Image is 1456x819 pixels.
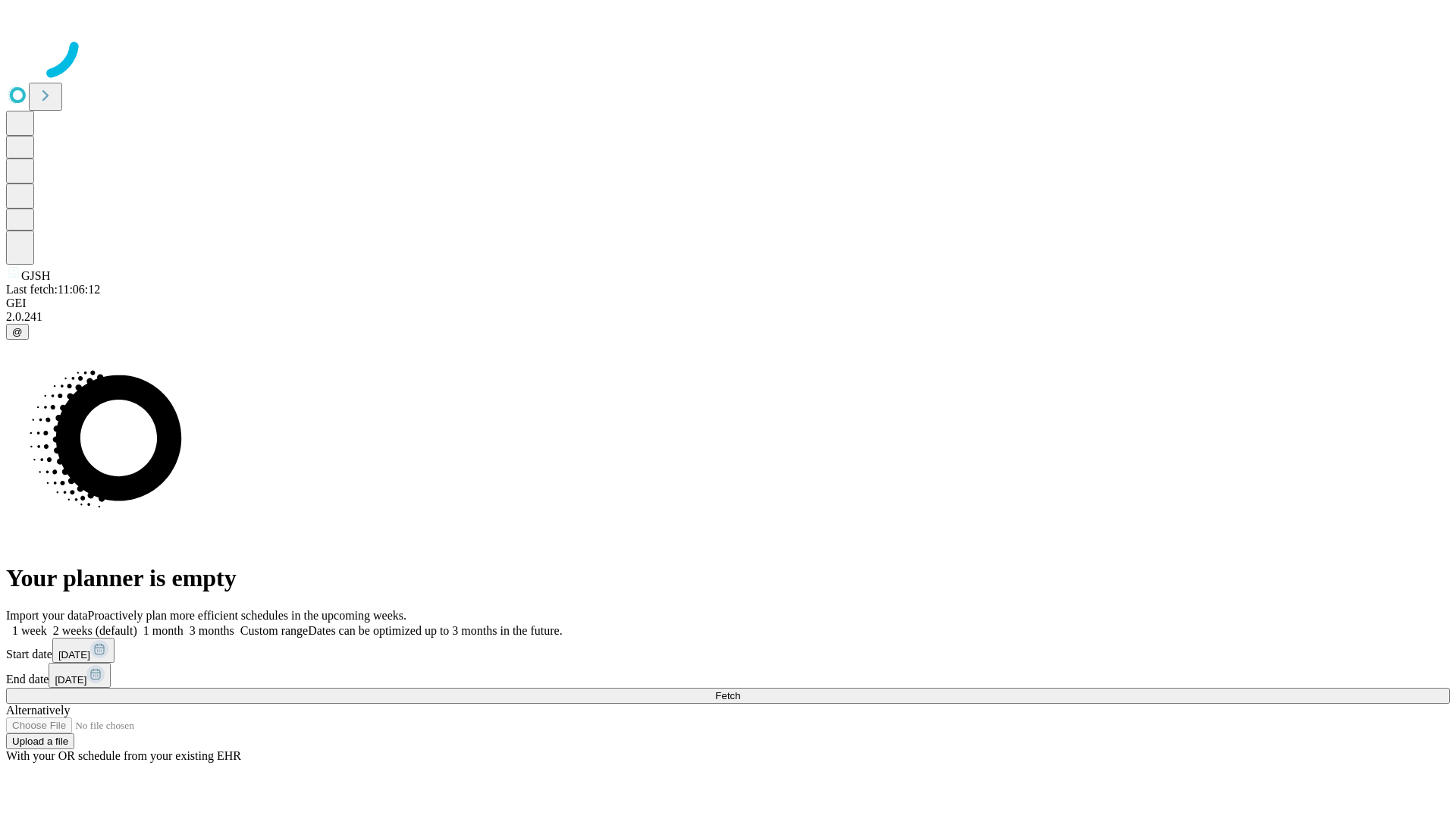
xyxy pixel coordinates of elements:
[6,704,70,717] span: Alternatively
[55,674,86,686] span: [DATE]
[715,690,740,701] span: Fetch
[6,324,29,340] button: @
[240,624,308,637] span: Custom range
[12,326,23,337] span: @
[21,269,50,282] span: GJSH
[58,649,90,661] span: [DATE]
[6,688,1450,704] button: Fetch
[6,749,241,762] span: With your OR schedule from your existing EHR
[190,624,234,637] span: 3 months
[143,624,184,637] span: 1 month
[308,624,562,637] span: Dates can be optimized up to 3 months in the future.
[49,663,111,688] button: [DATE]
[88,609,406,622] span: Proactively plan more efficient schedules in the upcoming weeks.
[6,638,1450,663] div: Start date
[52,638,115,663] button: [DATE]
[6,283,100,296] span: Last fetch: 11:06:12
[6,564,1450,592] h1: Your planner is empty
[53,624,137,637] span: 2 weeks (default)
[6,663,1450,688] div: End date
[6,733,74,749] button: Upload a file
[6,310,1450,324] div: 2.0.241
[12,624,47,637] span: 1 week
[6,609,88,622] span: Import your data
[6,297,1450,310] div: GEI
